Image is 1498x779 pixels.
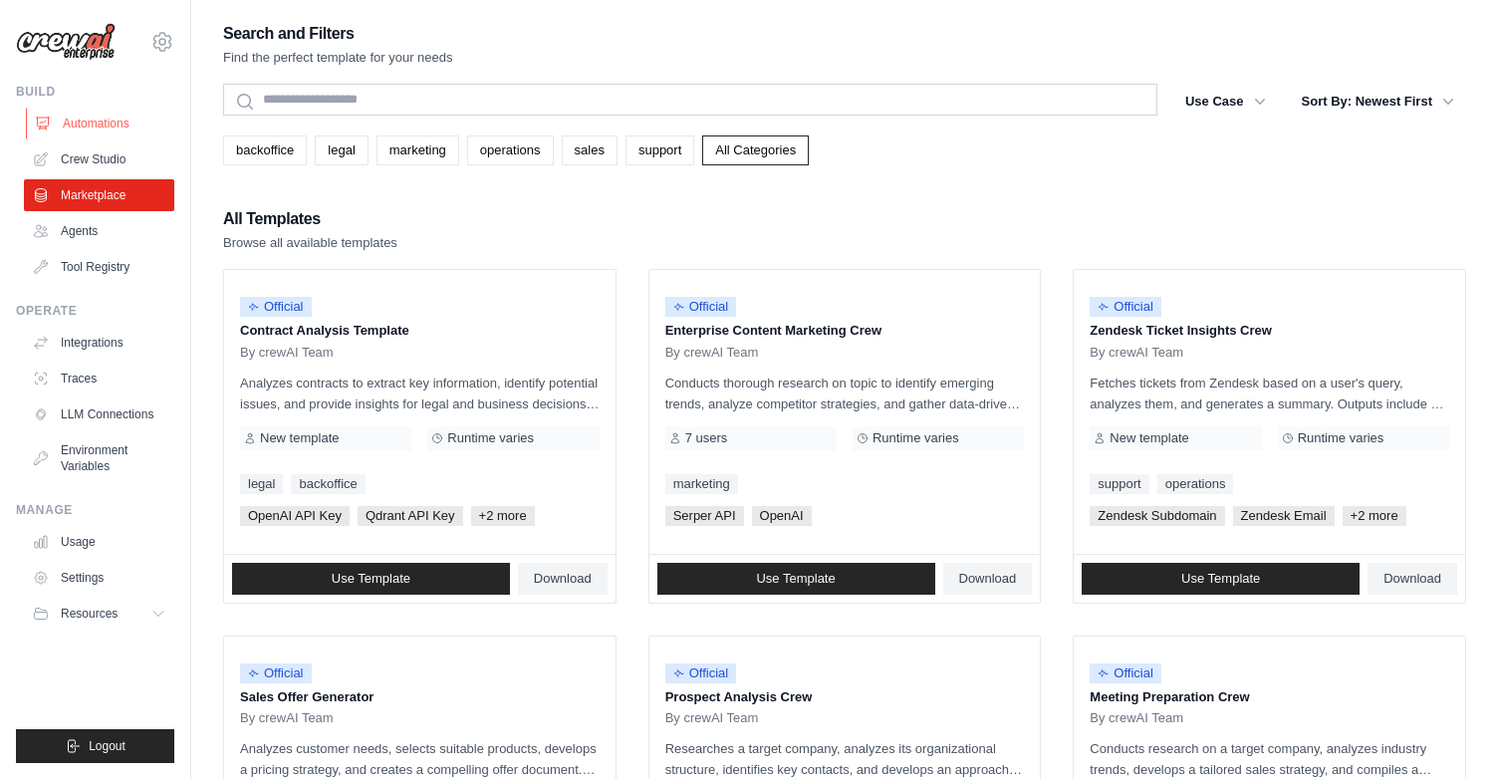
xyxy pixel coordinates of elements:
span: +2 more [1343,506,1406,526]
a: legal [315,135,368,165]
h2: Search and Filters [223,20,453,48]
img: Logo [16,23,116,61]
span: Zendesk Email [1233,506,1335,526]
span: Use Template [332,571,410,587]
span: OpenAI [752,506,812,526]
span: Runtime varies [1298,430,1384,446]
p: Zendesk Ticket Insights Crew [1090,321,1449,341]
span: Logout [89,738,125,754]
a: Marketplace [24,179,174,211]
a: All Categories [702,135,809,165]
p: Meeting Preparation Crew [1090,687,1449,707]
a: Usage [24,526,174,558]
a: support [1090,474,1148,494]
a: Environment Variables [24,434,174,482]
a: legal [240,474,283,494]
span: OpenAI API Key [240,506,350,526]
p: Fetches tickets from Zendesk based on a user's query, analyzes them, and generates a summary. Out... [1090,373,1449,414]
span: Zendesk Subdomain [1090,506,1224,526]
button: Logout [16,729,174,763]
a: Integrations [24,327,174,359]
span: Use Template [756,571,835,587]
a: Crew Studio [24,143,174,175]
p: Find the perfect template for your needs [223,48,453,68]
a: support [625,135,694,165]
div: Manage [16,502,174,518]
a: Use Template [657,563,935,595]
p: Analyzes contracts to extract key information, identify potential issues, and provide insights fo... [240,373,600,414]
p: Conducts thorough research on topic to identify emerging trends, analyze competitor strategies, a... [665,373,1025,414]
a: backoffice [291,474,365,494]
span: By crewAI Team [240,345,334,361]
a: Download [943,563,1033,595]
a: Agents [24,215,174,247]
span: Download [534,571,592,587]
span: Official [1090,297,1161,317]
span: Official [240,663,312,683]
a: Download [1368,563,1457,595]
span: By crewAI Team [665,345,759,361]
p: Browse all available templates [223,233,397,253]
a: Settings [24,562,174,594]
span: Runtime varies [447,430,534,446]
p: Prospect Analysis Crew [665,687,1025,707]
span: Runtime varies [873,430,959,446]
span: +2 more [471,506,535,526]
button: Sort By: Newest First [1290,84,1466,120]
span: Download [959,571,1017,587]
a: Automations [26,108,176,139]
a: operations [467,135,554,165]
a: Use Template [232,563,510,595]
span: Official [665,297,737,317]
span: Serper API [665,506,744,526]
a: backoffice [223,135,307,165]
a: marketing [665,474,738,494]
p: Sales Offer Generator [240,687,600,707]
a: marketing [376,135,459,165]
a: Tool Registry [24,251,174,283]
a: Download [518,563,608,595]
span: New template [1110,430,1188,446]
span: By crewAI Team [1090,345,1183,361]
span: By crewAI Team [1090,710,1183,726]
button: Resources [24,598,174,630]
p: Enterprise Content Marketing Crew [665,321,1025,341]
span: Qdrant API Key [358,506,463,526]
span: Resources [61,606,118,622]
a: LLM Connections [24,398,174,430]
span: Download [1383,571,1441,587]
span: New template [260,430,339,446]
a: Traces [24,363,174,394]
div: Build [16,84,174,100]
span: Official [240,297,312,317]
span: Official [1090,663,1161,683]
span: By crewAI Team [665,710,759,726]
span: Use Template [1181,571,1260,587]
span: Official [665,663,737,683]
span: By crewAI Team [240,710,334,726]
button: Use Case [1173,84,1278,120]
a: Use Template [1082,563,1360,595]
a: sales [562,135,618,165]
div: Operate [16,303,174,319]
a: operations [1157,474,1234,494]
span: 7 users [685,430,728,446]
h2: All Templates [223,205,397,233]
p: Contract Analysis Template [240,321,600,341]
